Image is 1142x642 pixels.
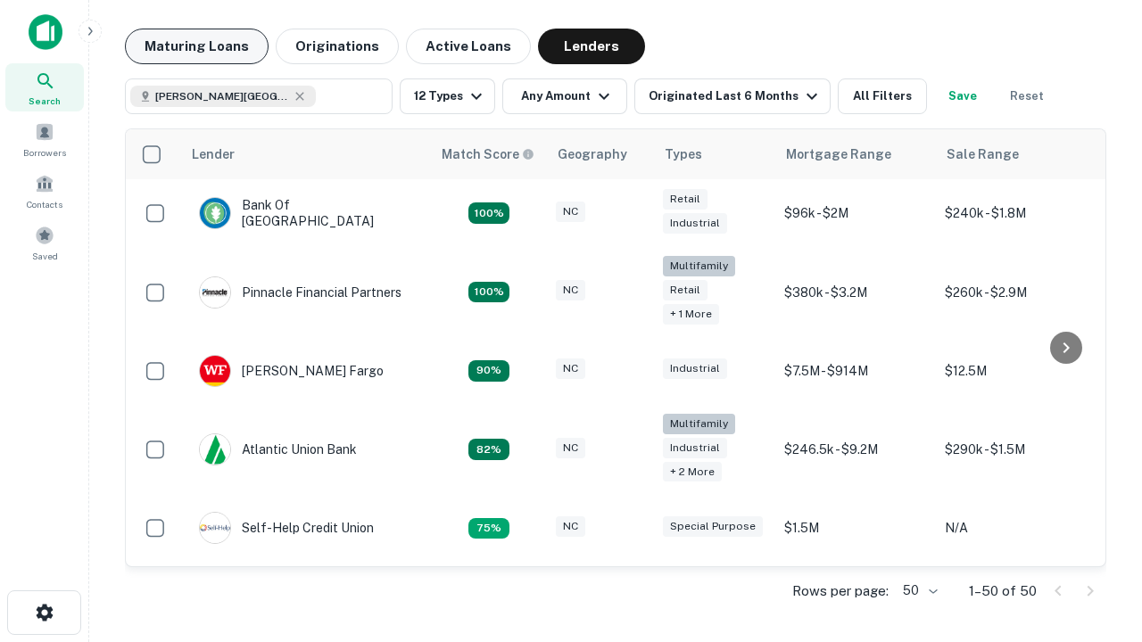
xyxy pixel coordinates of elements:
button: Originations [276,29,399,64]
span: Search [29,94,61,108]
iframe: Chat Widget [1053,442,1142,528]
a: Search [5,63,84,111]
div: [PERSON_NAME] Fargo [199,355,384,387]
a: Saved [5,218,84,267]
span: Borrowers [23,145,66,160]
button: Originated Last 6 Months [634,78,831,114]
th: Capitalize uses an advanced AI algorithm to match your search with the best lender. The match sco... [431,129,547,179]
img: picture [200,277,230,308]
div: NC [556,280,585,300]
div: Bank Of [GEOGRAPHIC_DATA] [199,197,413,229]
div: Industrial [663,358,727,379]
td: $7.5M - $914M [775,337,936,405]
div: Lender [192,144,235,165]
td: $290k - $1.5M [936,405,1096,495]
button: Active Loans [406,29,531,64]
td: $240k - $1.8M [936,179,1096,247]
div: Sale Range [947,144,1019,165]
img: picture [200,356,230,386]
td: $12.5M [936,337,1096,405]
p: 1–50 of 50 [969,580,1037,602]
th: Geography [547,129,654,179]
a: Borrowers [5,115,84,163]
h6: Match Score [442,144,531,164]
div: NC [556,202,585,222]
div: Matching Properties: 11, hasApolloMatch: undefined [468,439,509,460]
div: + 2 more [663,462,722,482]
div: Atlantic Union Bank [199,433,357,465]
div: Industrial [663,213,727,234]
div: Matching Properties: 12, hasApolloMatch: undefined [468,360,509,382]
th: Types [654,129,775,179]
th: Lender [181,129,431,179]
button: Lenders [538,29,645,64]
div: Special Purpose [663,516,763,537]
button: Any Amount [502,78,627,114]
div: 50 [896,578,940,604]
button: 12 Types [400,78,495,114]
div: Types [665,144,702,165]
td: $380k - $3.2M [775,247,936,337]
img: picture [200,513,230,543]
button: Maturing Loans [125,29,269,64]
div: Mortgage Range [786,144,891,165]
img: capitalize-icon.png [29,14,62,50]
td: $260k - $2.9M [936,247,1096,337]
div: Geography [558,144,627,165]
td: $246.5k - $9.2M [775,405,936,495]
img: picture [200,198,230,228]
div: Self-help Credit Union [199,512,374,544]
div: NC [556,516,585,537]
div: Matching Properties: 10, hasApolloMatch: undefined [468,518,509,539]
div: Multifamily [663,414,735,434]
div: NC [556,358,585,379]
div: Retail [663,189,708,210]
button: Save your search to get updates of matches that match your search criteria. [934,78,991,114]
a: Contacts [5,167,84,215]
div: NC [556,438,585,458]
span: [PERSON_NAME][GEOGRAPHIC_DATA], [GEOGRAPHIC_DATA] [155,88,289,104]
div: Multifamily [663,256,735,276]
div: + 1 more [663,304,719,325]
div: Industrial [663,438,727,458]
td: N/A [936,494,1096,562]
th: Sale Range [936,129,1096,179]
div: Matching Properties: 14, hasApolloMatch: undefined [468,202,509,224]
img: picture [200,434,230,465]
td: $1.5M [775,494,936,562]
button: Reset [998,78,1055,114]
span: Contacts [27,197,62,211]
div: Retail [663,280,708,300]
span: Saved [32,249,58,263]
div: Pinnacle Financial Partners [199,276,401,309]
div: Capitalize uses an advanced AI algorithm to match your search with the best lender. The match sco... [442,144,534,164]
div: Matching Properties: 24, hasApolloMatch: undefined [468,282,509,303]
th: Mortgage Range [775,129,936,179]
p: Rows per page: [792,580,889,602]
td: $96k - $2M [775,179,936,247]
div: Originated Last 6 Months [649,86,823,107]
button: All Filters [838,78,927,114]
